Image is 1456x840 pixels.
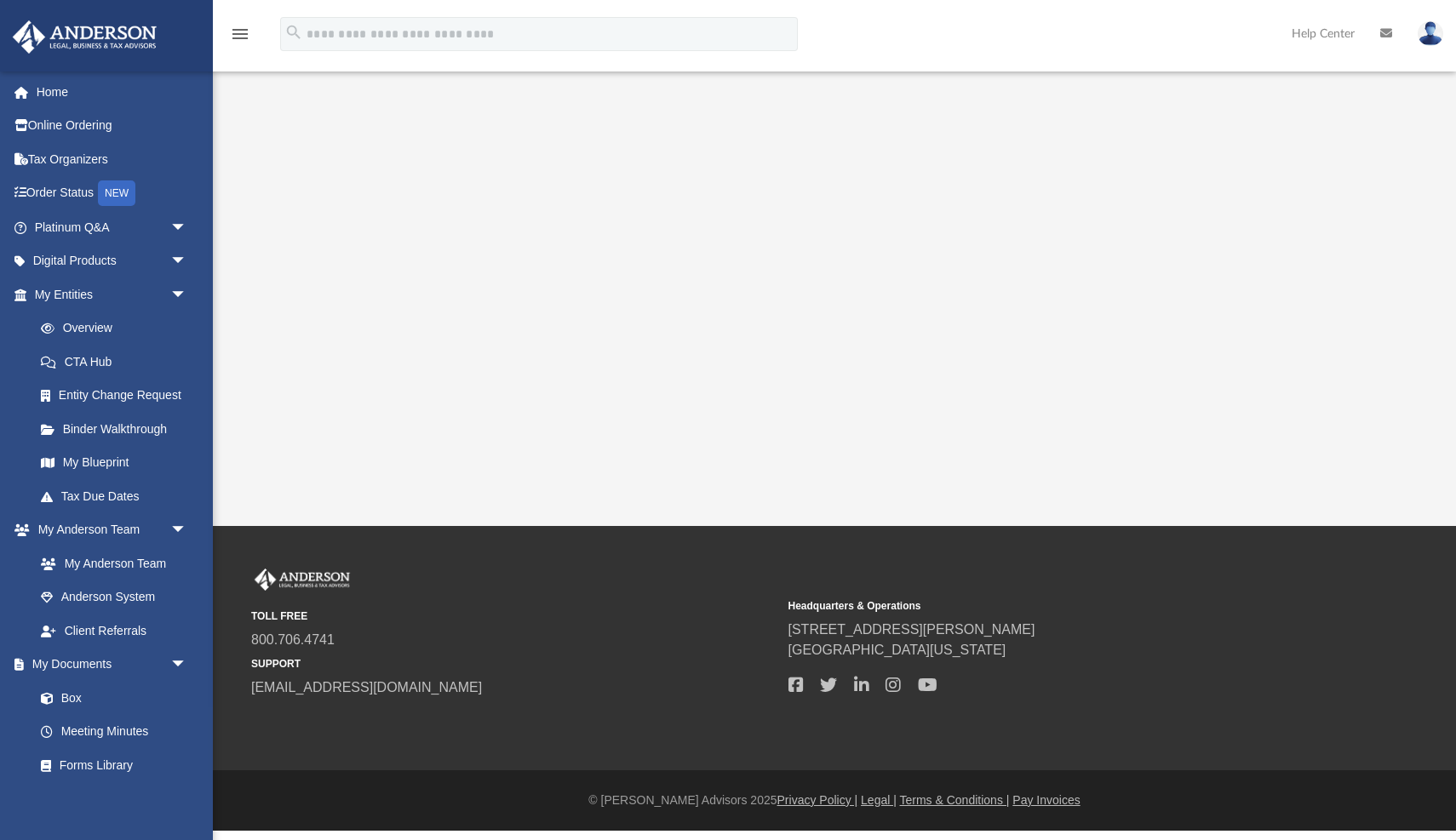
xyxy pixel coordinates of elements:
[170,244,204,279] span: arrow_drop_down
[24,580,204,614] a: Anderson System
[12,244,213,278] a: Digital Productsarrow_drop_down
[12,513,204,547] a: My Anderson Teamarrow_drop_down
[170,277,204,312] span: arrow_drop_down
[788,643,1006,657] a: [GEOGRAPHIC_DATA][US_STATE]
[230,32,250,44] a: menu
[230,24,250,44] i: menu
[12,277,213,311] a: My Entitiesarrow_drop_down
[170,648,204,683] span: arrow_drop_down
[777,793,858,807] a: Privacy Policy |
[24,479,213,513] a: Tax Due Dates
[24,748,196,782] a: Forms Library
[12,210,213,244] a: Platinum Q&Aarrow_drop_down
[24,446,204,480] a: My Blueprint
[12,109,213,143] a: Online Ordering
[24,311,213,346] a: Overview
[24,715,204,749] a: Meeting Minutes
[12,75,213,109] a: Home
[213,791,1456,809] div: © [PERSON_NAME] Advisors 2025
[12,176,213,211] a: Order StatusNEW
[788,622,1035,637] a: [STREET_ADDRESS][PERSON_NAME]
[24,546,196,580] a: My Anderson Team
[98,180,135,206] div: NEW
[284,23,303,42] i: search
[170,210,204,245] span: arrow_drop_down
[12,648,204,682] a: My Documentsarrow_drop_down
[251,609,777,624] small: TOLL FREE
[12,142,213,176] a: Tax Organizers
[170,513,204,548] span: arrow_drop_down
[861,793,897,807] a: Legal |
[251,656,777,671] small: SUPPORT
[1418,21,1443,46] img: User Pic
[24,412,213,446] a: Binder Walkthrough
[24,681,196,715] a: Box
[900,793,1010,807] a: Terms & Conditions |
[24,345,213,379] a: CTA Hub
[1012,793,1080,807] a: Pay Invoices
[8,20,162,54] img: Anderson Advisors Platinum Portal
[24,379,213,413] a: Entity Change Request
[251,680,482,694] a: [EMAIL_ADDRESS][DOMAIN_NAME]
[24,614,204,648] a: Client Referrals
[251,632,335,647] a: 800.706.4741
[251,569,353,591] img: Anderson Advisors Platinum Portal
[788,598,1314,614] small: Headquarters & Operations
[24,782,204,816] a: Notarize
